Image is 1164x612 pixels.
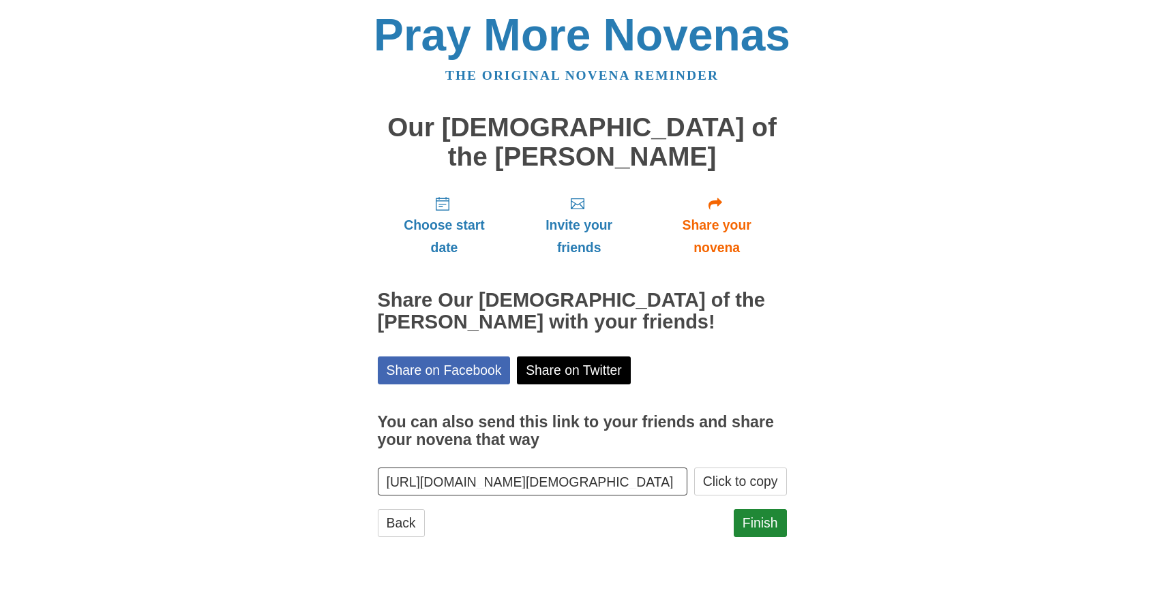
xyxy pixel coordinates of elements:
span: Share your novena [661,214,773,259]
a: Share on Facebook [378,356,511,384]
a: Back [378,509,425,537]
a: Pray More Novenas [374,10,790,60]
h3: You can also send this link to your friends and share your novena that way [378,414,787,448]
h2: Share Our [DEMOGRAPHIC_DATA] of the [PERSON_NAME] with your friends! [378,290,787,333]
a: The original novena reminder [445,68,719,82]
h1: Our [DEMOGRAPHIC_DATA] of the [PERSON_NAME] [378,113,787,171]
a: Choose start date [378,185,511,266]
a: Finish [734,509,787,537]
span: Choose start date [391,214,498,259]
a: Share on Twitter [517,356,631,384]
span: Invite your friends [524,214,633,259]
a: Share your novena [647,185,787,266]
a: Invite your friends [511,185,646,266]
button: Click to copy [694,468,787,495]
